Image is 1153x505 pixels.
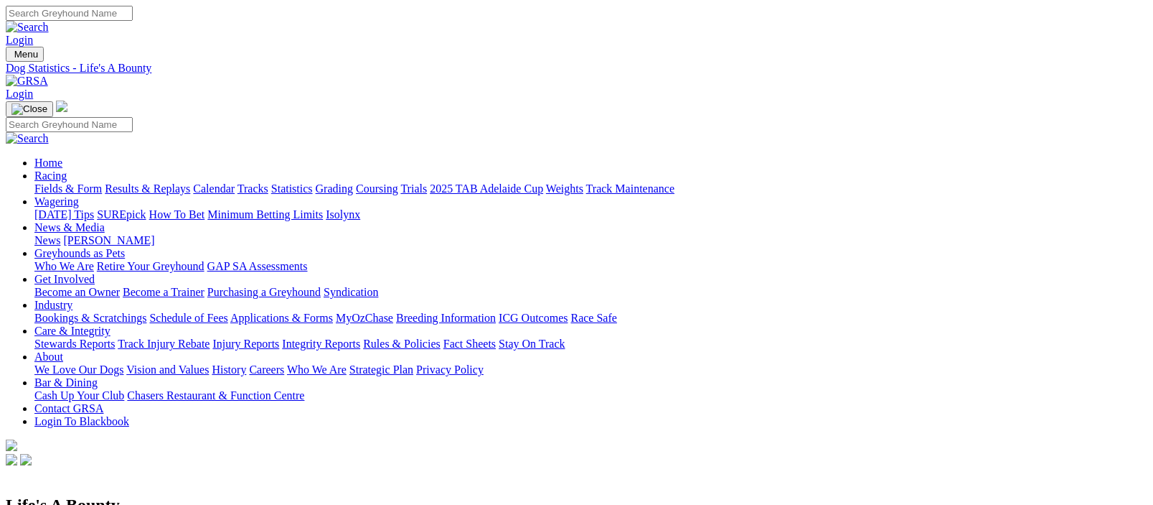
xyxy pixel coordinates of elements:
[149,208,205,221] a: How To Bet
[34,247,125,259] a: Greyhounds as Pets
[34,312,1147,325] div: Industry
[34,338,115,350] a: Stewards Reports
[34,389,1147,402] div: Bar & Dining
[34,351,63,363] a: About
[56,101,67,112] img: logo-grsa-white.png
[127,389,304,402] a: Chasers Restaurant & Function Centre
[34,260,1147,273] div: Greyhounds as Pets
[34,299,72,311] a: Industry
[34,195,79,208] a: Wagering
[34,182,1147,195] div: Racing
[34,260,94,272] a: Who We Are
[6,88,33,100] a: Login
[282,338,360,350] a: Integrity Reports
[6,6,133,21] input: Search
[6,21,49,34] img: Search
[34,286,1147,299] div: Get Involved
[212,338,279,350] a: Injury Reports
[212,363,246,376] a: History
[34,402,103,414] a: Contact GRSA
[34,415,129,427] a: Login To Blackbook
[97,208,146,221] a: SUREpick
[34,389,124,402] a: Cash Up Your Club
[97,260,204,272] a: Retire Your Greyhound
[63,234,154,246] a: [PERSON_NAME]
[6,47,44,62] button: Toggle navigation
[123,286,204,298] a: Become a Trainer
[34,363,123,376] a: We Love Our Dogs
[249,363,284,376] a: Careers
[316,182,353,195] a: Grading
[6,132,49,145] img: Search
[6,75,48,88] img: GRSA
[105,182,190,195] a: Results & Replays
[34,182,102,195] a: Fields & Form
[34,234,1147,247] div: News & Media
[363,338,441,350] a: Rules & Policies
[34,273,95,285] a: Get Involved
[6,117,133,132] input: Search
[34,234,60,246] a: News
[34,208,94,221] a: [DATE] Tips
[349,363,413,376] a: Strategic Plan
[34,363,1147,376] div: About
[34,325,110,337] a: Care & Integrity
[207,260,308,272] a: GAP SA Assessments
[207,208,323,221] a: Minimum Betting Limits
[6,62,1147,75] a: Dog Statistics - Life's A Bounty
[499,338,565,350] a: Stay On Track
[20,454,32,465] img: twitter.svg
[396,312,496,324] a: Breeding Information
[287,363,347,376] a: Who We Are
[11,103,47,115] img: Close
[34,208,1147,221] div: Wagering
[6,34,33,46] a: Login
[546,182,583,195] a: Weights
[34,157,62,169] a: Home
[149,312,227,324] a: Schedule of Fees
[336,312,393,324] a: MyOzChase
[6,440,17,451] img: logo-grsa-white.png
[430,182,543,195] a: 2025 TAB Adelaide Cup
[237,182,268,195] a: Tracks
[443,338,496,350] a: Fact Sheets
[499,312,568,324] a: ICG Outcomes
[207,286,321,298] a: Purchasing a Greyhound
[34,312,146,324] a: Bookings & Scratchings
[570,312,616,324] a: Race Safe
[118,338,210,350] a: Track Injury Rebate
[34,376,98,389] a: Bar & Dining
[34,286,120,298] a: Become an Owner
[400,182,427,195] a: Trials
[34,170,67,182] a: Racing
[6,454,17,465] img: facebook.svg
[326,208,360,221] a: Isolynx
[193,182,235,195] a: Calendar
[416,363,484,376] a: Privacy Policy
[14,49,38,60] span: Menu
[34,221,105,233] a: News & Media
[126,363,209,376] a: Vision and Values
[34,338,1147,351] div: Care & Integrity
[6,101,53,117] button: Toggle navigation
[324,286,378,298] a: Syndication
[271,182,313,195] a: Statistics
[230,312,333,324] a: Applications & Forms
[356,182,398,195] a: Coursing
[586,182,674,195] a: Track Maintenance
